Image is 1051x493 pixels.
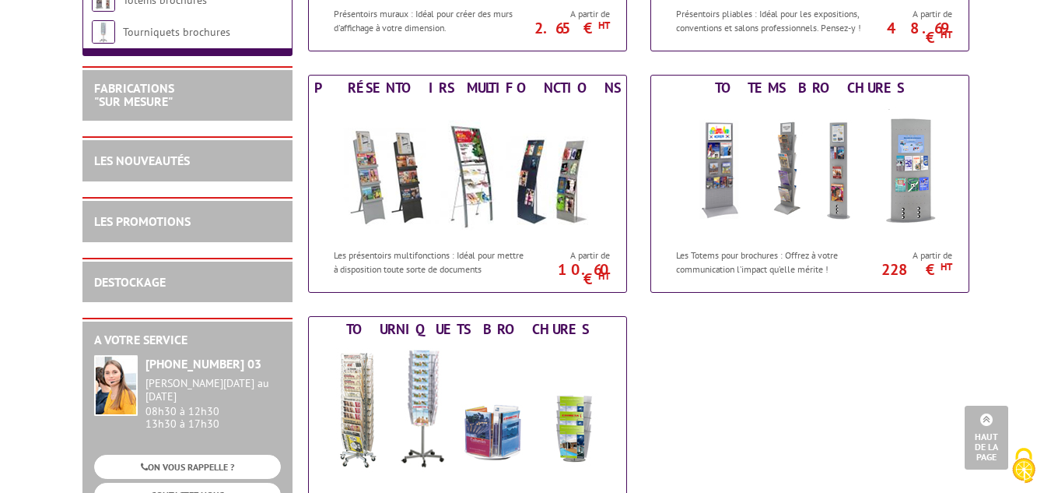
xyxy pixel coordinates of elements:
span: A partir de [531,8,610,20]
p: Présentoirs muraux : Idéal pour créer des murs d'affichage à votre dimension. [334,7,527,33]
div: Tourniquets brochures [313,321,622,338]
p: 48.69 € [865,23,952,42]
img: Totems brochures [666,100,954,241]
div: Totems brochures [655,79,965,97]
a: LES NOUVEAUTÉS [94,153,190,168]
a: FABRICATIONS"Sur Mesure" [94,80,174,110]
p: 2.65 € [523,23,610,33]
div: [PERSON_NAME][DATE] au [DATE] [145,377,281,403]
img: Présentoirs multifonctions [324,100,611,241]
div: 08h30 à 12h30 13h30 à 17h30 [145,377,281,431]
img: Cookies (fenêtre modale) [1004,446,1043,485]
sup: HT [598,269,610,283]
a: Tourniquets brochures [123,25,230,39]
button: Cookies (fenêtre modale) [997,440,1051,493]
div: Présentoirs multifonctions [313,79,622,97]
a: Présentoirs multifonctions Présentoirs multifonctions Les présentoirs multifonctions : Idéal pour... [308,75,627,293]
p: 10.60 € [523,265,610,283]
sup: HT [598,19,610,32]
h2: A votre service [94,333,281,347]
a: Haut de la page [965,406,1008,470]
span: A partir de [531,249,610,262]
p: Les présentoirs multifonctions : Idéal pour mettre à disposition toute sorte de documents [334,248,527,275]
span: A partir de [873,8,952,20]
strong: [PHONE_NUMBER] 03 [145,356,261,372]
a: ON VOUS RAPPELLE ? [94,455,281,479]
sup: HT [941,260,952,273]
a: Totems brochures Totems brochures Les Totems pour brochures : Offrez à votre communication l’impa... [650,75,969,293]
p: Présentoirs pliables : Idéal pour les expositions, conventions et salons professionnels. Pensez-y ! [676,7,869,33]
p: 228 € [865,265,952,274]
img: Tourniquets brochures [324,342,611,482]
span: A partir de [873,249,952,262]
a: LES PROMOTIONS [94,213,191,229]
sup: HT [941,28,952,41]
p: Les Totems pour brochures : Offrez à votre communication l’impact qu’elle mérite ! [676,248,869,275]
img: widget-service.jpg [94,355,138,416]
img: Tourniquets brochures [92,20,115,44]
a: DESTOCKAGE [94,274,166,290]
